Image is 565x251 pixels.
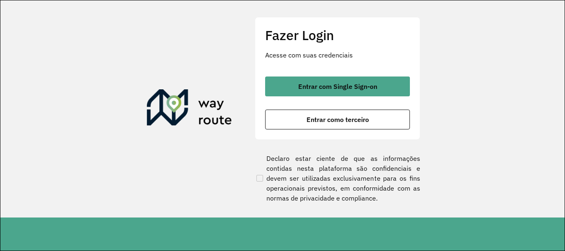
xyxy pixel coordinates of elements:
span: Entrar como terceiro [306,116,369,123]
span: Entrar com Single Sign-on [298,83,377,90]
label: Declaro estar ciente de que as informações contidas nesta plataforma são confidenciais e devem se... [255,153,420,203]
h2: Fazer Login [265,27,410,43]
p: Acesse com suas credenciais [265,50,410,60]
button: button [265,110,410,129]
img: Roteirizador AmbevTech [147,89,232,129]
button: button [265,76,410,96]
